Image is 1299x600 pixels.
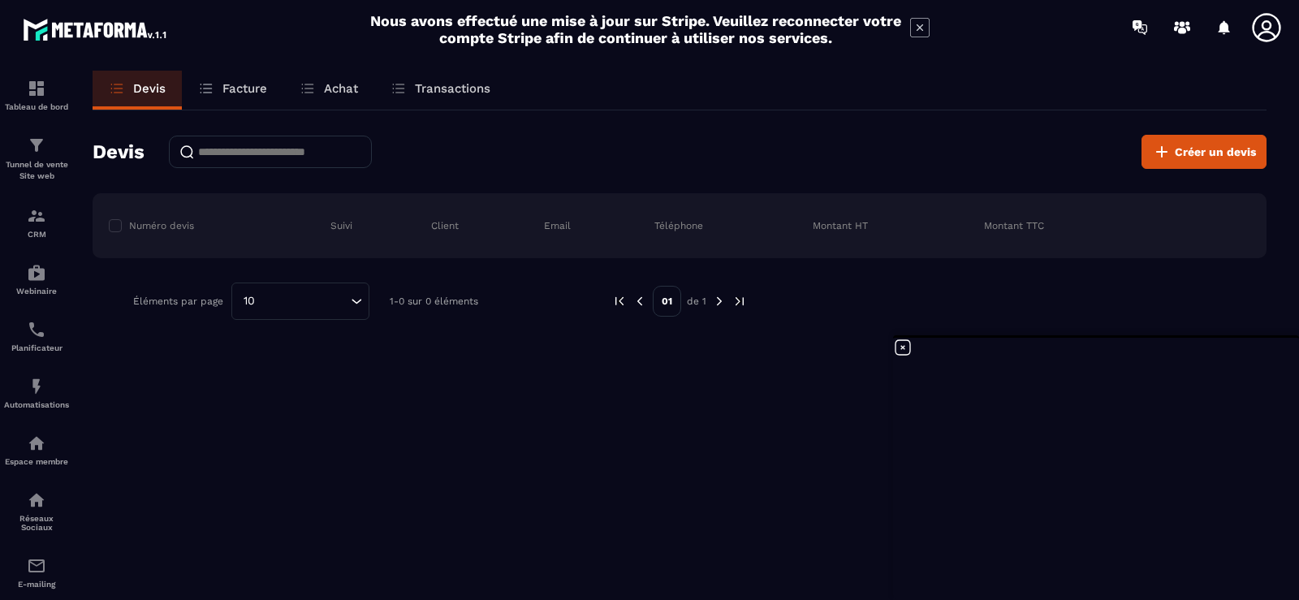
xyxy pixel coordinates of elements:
img: next [712,294,727,309]
p: Client [431,219,459,232]
p: 1-0 sur 0 éléments [390,296,478,307]
img: automations [27,434,46,453]
img: automations [27,263,46,283]
h2: Nous avons effectué une mise à jour sur Stripe. Veuillez reconnecter votre compte Stripe afin de ... [369,12,902,46]
img: scheduler [27,320,46,339]
p: Facture [222,81,267,96]
img: prev [632,294,647,309]
p: Planificateur [4,343,69,352]
span: Créer un devis [1175,144,1256,160]
a: schedulerschedulerPlanificateur [4,308,69,365]
img: prev [612,294,627,309]
p: Réseaux Sociaux [4,514,69,532]
p: E-mailing [4,580,69,589]
img: next [732,294,747,309]
img: logo [23,15,169,44]
img: formation [27,79,46,98]
p: Espace membre [4,457,69,466]
h2: Devis [93,136,145,168]
a: formationformationCRM [4,194,69,251]
p: Numéro devis [129,219,194,232]
p: Automatisations [4,400,69,409]
img: formation [27,136,46,155]
a: formationformationTunnel de vente Site web [4,123,69,194]
p: Suivi [330,219,352,232]
a: Devis [93,71,182,110]
p: Montant TTC [984,219,1044,232]
p: CRM [4,230,69,239]
a: formationformationTableau de bord [4,67,69,123]
img: email [27,556,46,576]
p: Éléments par page [133,296,223,307]
button: Créer un devis [1141,135,1267,169]
a: automationsautomationsAutomatisations [4,365,69,421]
img: formation [27,206,46,226]
p: Webinaire [4,287,69,296]
a: automationsautomationsWebinaire [4,251,69,308]
p: Achat [324,81,358,96]
p: Tableau de bord [4,102,69,111]
p: Tunnel de vente Site web [4,159,69,182]
p: de 1 [687,295,706,308]
p: Montant HT [813,219,868,232]
a: social-networksocial-networkRéseaux Sociaux [4,478,69,544]
div: Search for option [231,283,369,320]
a: automationsautomationsEspace membre [4,421,69,478]
p: Téléphone [654,219,703,232]
p: Transactions [415,81,490,96]
p: Email [544,219,571,232]
a: Facture [182,71,283,110]
p: 01 [653,286,681,317]
img: automations [27,377,46,396]
input: Search for option [261,292,347,310]
img: social-network [27,490,46,510]
p: Devis [133,81,166,96]
span: 10 [238,292,261,310]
